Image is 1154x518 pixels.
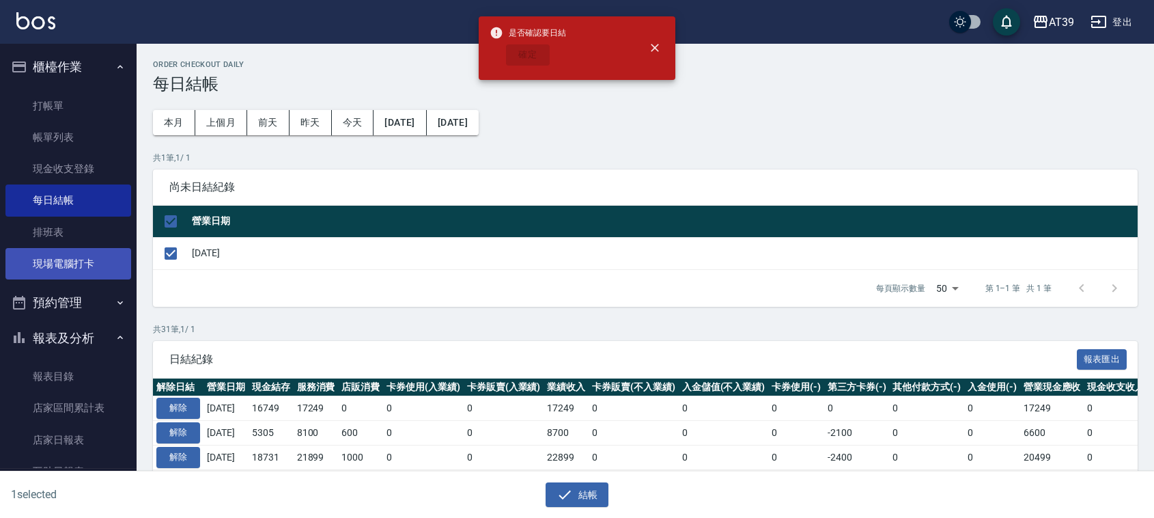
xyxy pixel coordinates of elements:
td: 0 [589,396,679,421]
td: 29198 [544,469,589,494]
td: -2100 [824,421,890,446]
td: 0 [768,421,824,446]
td: 0 [589,421,679,446]
td: 0 [679,469,769,494]
button: 櫃檯作業 [5,49,131,85]
th: 入金儲值(不入業績) [679,379,769,396]
td: 8700 [544,421,589,446]
img: Logo [16,12,55,29]
td: 0 [338,469,383,494]
p: 共 31 筆, 1 / 1 [153,323,1138,336]
a: 每日結帳 [5,185,131,216]
a: 店家日報表 [5,424,131,456]
td: 20499 [1020,445,1084,469]
td: 8100 [294,421,339,446]
button: AT39 [1027,8,1080,36]
h3: 每日結帳 [153,74,1138,94]
a: 排班表 [5,217,131,248]
td: 0 [464,421,544,446]
p: 每頁顯示數量 [876,282,925,295]
button: [DATE] [427,110,479,135]
button: 解除 [156,398,200,419]
h6: 1 selected [11,486,286,503]
th: 其他付款方式(-) [889,379,964,396]
th: 卡券使用(-) [768,379,824,396]
button: save [993,8,1020,36]
a: 帳單列表 [5,122,131,153]
td: 0 [383,445,464,469]
td: 600 [338,421,383,446]
th: 卡券販賣(入業績) [464,379,544,396]
button: 解除 [156,447,200,468]
td: 0 [589,469,679,494]
div: 50 [931,270,963,307]
td: 0 [889,445,964,469]
td: 17249 [294,396,339,421]
td: 5305 [249,421,294,446]
td: 17249 [1020,396,1084,421]
th: 卡券使用(入業績) [383,379,464,396]
a: 互助日報表 [5,456,131,487]
td: 0 [679,396,769,421]
td: 0 [889,396,964,421]
td: [DATE] [203,469,249,494]
td: 0 [964,469,1020,494]
td: -3199 [889,469,964,494]
td: 0 [824,396,890,421]
span: 尚未日結紀錄 [169,180,1121,194]
button: 解除 [156,422,200,444]
th: 現金結存 [249,379,294,396]
button: 本月 [153,110,195,135]
th: 現金收支收入 [1084,379,1148,396]
th: 營業日期 [188,206,1138,238]
td: 0 [589,445,679,469]
button: 結帳 [546,482,609,508]
td: 0 [464,469,544,494]
td: [DATE] [203,396,249,421]
td: 0 [768,396,824,421]
a: 店家區間累計表 [5,392,131,424]
td: 0 [1084,396,1148,421]
button: 報表及分析 [5,321,131,356]
td: 0 [679,421,769,446]
a: 報表目錄 [5,361,131,392]
td: 0 [964,396,1020,421]
a: 報表匯出 [1077,352,1127,365]
td: 0 [964,421,1020,446]
td: [DATE] [188,237,1138,269]
td: 24799 [249,469,294,494]
span: 是否確認要日結 [490,26,566,40]
th: 入金使用(-) [964,379,1020,396]
td: 0 [1084,445,1148,469]
th: 營業日期 [203,379,249,396]
th: 業績收入 [544,379,589,396]
td: 18731 [249,445,294,469]
td: 0 [383,469,464,494]
td: 0 [464,445,544,469]
td: 24799 [1020,469,1084,494]
td: 16749 [249,396,294,421]
td: -1200 [824,469,890,494]
td: 17249 [544,396,589,421]
div: AT39 [1049,14,1074,31]
h2: Order checkout daily [153,60,1138,69]
td: 0 [679,445,769,469]
th: 服務消費 [294,379,339,396]
th: 營業現金應收 [1020,379,1084,396]
td: 0 [1084,421,1148,446]
a: 打帳單 [5,90,131,122]
td: 0 [464,396,544,421]
td: 0 [964,445,1020,469]
td: 1000 [338,445,383,469]
a: 現場電腦打卡 [5,248,131,280]
button: 前天 [247,110,290,135]
td: 0 [768,445,824,469]
td: [DATE] [203,421,249,446]
th: 店販消費 [338,379,383,396]
td: 6600 [1020,421,1084,446]
td: 0 [768,469,824,494]
p: 第 1–1 筆 共 1 筆 [985,282,1052,295]
button: close [640,33,670,63]
td: 0 [383,396,464,421]
button: 今天 [332,110,374,135]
